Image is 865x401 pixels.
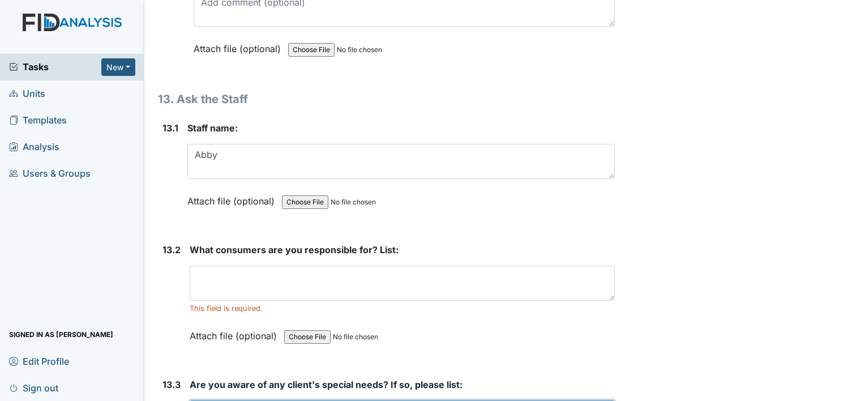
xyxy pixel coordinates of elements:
[162,243,181,257] label: 13.2
[190,323,281,343] label: Attach file (optional)
[194,36,285,56] label: Attach file (optional)
[190,379,463,390] span: Are you aware of any client's special needs? If so, please list:
[9,112,67,129] span: Templates
[9,326,113,343] span: Signed in as [PERSON_NAME]
[187,188,279,208] label: Attach file (optional)
[158,91,615,108] h1: 13. Ask the Staff
[9,60,101,74] a: Tasks
[9,379,58,396] span: Sign out
[9,165,91,182] span: Users & Groups
[162,378,181,391] label: 13.3
[9,138,59,156] span: Analysis
[187,122,238,134] span: Staff name:
[9,352,69,370] span: Edit Profile
[9,85,45,103] span: Units
[190,244,399,255] span: What consumers are you responsible for? List:
[101,58,135,76] button: New
[162,121,178,135] label: 13.1
[190,303,615,314] div: This field is required.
